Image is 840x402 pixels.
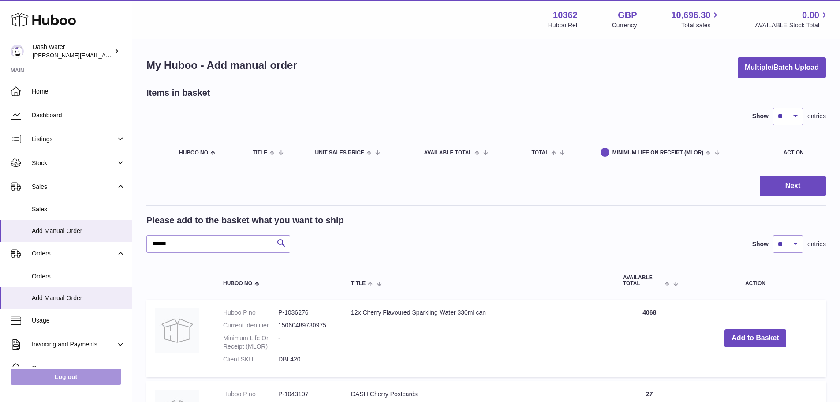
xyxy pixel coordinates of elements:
span: Title [351,281,366,286]
a: 10,696.30 Total sales [671,9,721,30]
span: AVAILABLE Total [623,275,662,286]
span: [PERSON_NAME][EMAIL_ADDRESS][DOMAIN_NAME] [33,52,177,59]
span: AVAILABLE Total [424,150,472,156]
img: 12x Cherry Flavoured Sparkling Water 330ml can [155,308,199,353]
span: Cases [32,364,125,372]
span: 0.00 [802,9,819,21]
button: Add to Basket [724,329,786,347]
a: 0.00 AVAILABLE Stock Total [755,9,829,30]
h2: Items in basket [146,87,210,99]
span: entries [807,112,826,120]
span: Unit Sales Price [315,150,364,156]
span: Huboo no [223,281,252,286]
span: Sales [32,205,125,214]
h2: Please add to the basket what you want to ship [146,214,344,226]
span: Dashboard [32,111,125,120]
span: entries [807,240,826,248]
strong: GBP [618,9,637,21]
strong: 10362 [553,9,578,21]
dt: Minimum Life On Receipt (MLOR) [223,334,278,351]
span: Sales [32,183,116,191]
span: Orders [32,272,125,281]
dt: Huboo P no [223,390,278,398]
dd: 15060489730975 [278,321,333,330]
label: Show [752,240,769,248]
div: Action [784,150,817,156]
div: Huboo Ref [548,21,578,30]
label: Show [752,112,769,120]
dt: Client SKU [223,355,278,364]
dd: P-1043107 [278,390,333,398]
span: 10,696.30 [671,9,710,21]
div: Currency [612,21,637,30]
h1: My Huboo - Add manual order [146,58,297,72]
span: Huboo no [179,150,208,156]
dt: Huboo P no [223,308,278,317]
span: Total sales [681,21,721,30]
span: Home [32,87,125,96]
span: Minimum Life On Receipt (MLOR) [612,150,704,156]
span: Stock [32,159,116,167]
span: Title [253,150,267,156]
button: Next [760,176,826,196]
th: Action [685,266,826,295]
dd: - [278,334,333,351]
dd: P-1036276 [278,308,333,317]
span: AVAILABLE Stock Total [755,21,829,30]
td: 12x Cherry Flavoured Sparkling Water 330ml can [342,300,614,376]
dd: DBL420 [278,355,333,364]
dt: Current identifier [223,321,278,330]
span: Invoicing and Payments [32,340,116,349]
span: Total [532,150,549,156]
span: Add Manual Order [32,294,125,302]
span: Listings [32,135,116,143]
button: Multiple/Batch Upload [738,57,826,78]
span: Orders [32,249,116,258]
div: Dash Water [33,43,112,60]
img: james@dash-water.com [11,45,24,58]
span: Usage [32,316,125,325]
td: 4068 [614,300,685,376]
a: Log out [11,369,121,385]
span: Add Manual Order [32,227,125,235]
